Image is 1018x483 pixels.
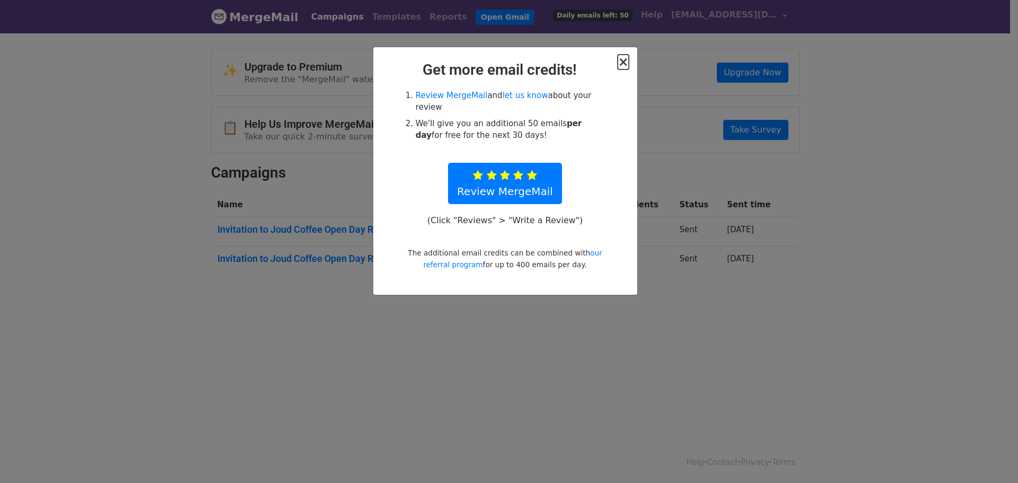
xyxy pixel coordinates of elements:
[416,90,607,113] li: and about your review
[618,56,628,68] button: Close
[416,119,582,140] strong: per day
[408,249,602,269] small: The additional email credits can be combined with for up to 400 emails per day.
[423,249,602,269] a: our referral program
[422,215,588,226] p: (Click "Reviews" > "Write a Review")
[416,91,488,100] a: Review MergeMail
[618,55,628,69] span: ×
[503,91,548,100] a: let us know
[416,118,607,142] li: We'll give you an additional 50 emails for free for the next 30 days!
[448,163,562,204] a: Review MergeMail
[965,432,1018,483] iframe: Chat Widget
[382,61,629,79] h2: Get more email credits!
